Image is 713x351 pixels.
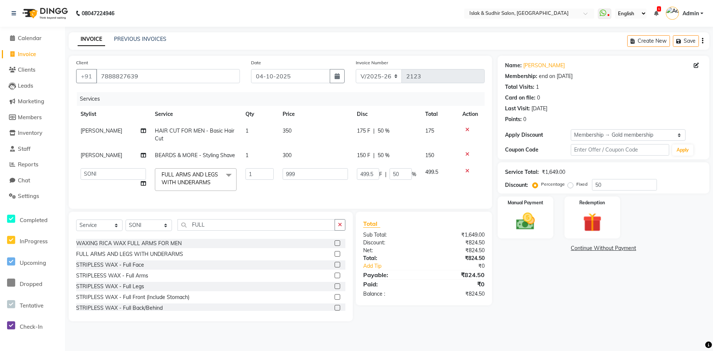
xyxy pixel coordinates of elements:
button: +91 [76,69,97,83]
span: | [373,127,375,135]
div: Last Visit: [505,105,530,113]
span: Members [18,114,42,121]
div: ₹824.50 [424,290,490,298]
div: end on [DATE] [539,72,573,80]
div: Sub Total: [358,231,424,239]
div: STRIPLESS WAX - Full Front (Include Stomach) [76,293,189,301]
div: STRIPLESS WAX - Full Back/Behind [76,304,163,312]
span: 1 [657,6,661,12]
span: Invoice [18,51,36,58]
span: | [385,170,387,178]
input: Enter Offer / Coupon Code [571,144,669,156]
div: Apply Discount [505,131,571,139]
span: Admin [683,10,699,17]
div: 0 [537,94,540,102]
img: logo [19,3,70,24]
div: Balance : [358,290,424,298]
span: F [379,170,382,178]
div: STRIPLESS WAX - Full Face [76,261,144,269]
a: INVOICE [78,33,105,46]
div: ₹824.50 [424,270,490,279]
span: 50 % [378,127,390,135]
a: [PERSON_NAME] [523,62,565,69]
span: Clients [18,66,35,73]
span: 150 [425,152,434,159]
label: Redemption [579,199,605,206]
img: Admin [666,7,679,20]
span: 1 [245,152,248,159]
th: Qty [241,106,278,123]
div: Services [77,92,490,106]
div: Card on file: [505,94,535,102]
div: ₹824.50 [424,254,490,262]
label: Client [76,59,88,66]
span: Check-In [20,323,43,330]
th: Total [421,106,458,123]
span: Calendar [18,35,42,42]
div: Discount: [358,239,424,247]
a: 1 [654,10,658,17]
a: Clients [2,66,63,74]
div: ₹0 [424,280,490,289]
a: Invoice [2,50,63,59]
div: ₹0 [435,262,490,270]
span: Completed [20,217,48,224]
label: Fixed [576,181,587,188]
div: Discount: [505,181,528,189]
label: Percentage [541,181,565,188]
a: Continue Without Payment [499,244,708,252]
span: Reports [18,161,38,168]
span: Upcoming [20,259,46,266]
a: Reports [2,160,63,169]
span: InProgress [20,238,48,245]
div: ₹1,649.00 [542,168,565,176]
th: Price [278,106,352,123]
img: _gift.svg [577,211,608,234]
span: 1 [245,127,248,134]
div: Paid: [358,280,424,289]
span: 350 [283,127,292,134]
div: ₹824.50 [424,239,490,247]
span: % [412,170,416,178]
a: PREVIOUS INVOICES [114,36,166,42]
label: Invoice Number [356,59,388,66]
a: Chat [2,176,63,185]
a: Members [2,113,63,122]
div: Payable: [358,270,424,279]
span: FULL ARMS AND LEGS WITH UNDERARMS [162,171,218,186]
input: Search or Scan [178,219,335,231]
a: x [211,179,214,186]
span: BEARDS & MORE - Styling Shave [155,152,235,159]
span: 175 [425,127,434,134]
span: Chat [18,177,30,184]
div: Name: [505,62,522,69]
span: Dropped [20,280,42,287]
a: Calendar [2,34,63,43]
div: STRIPLEESS WAX - Full Arms [76,272,148,280]
div: Total Visits: [505,83,534,91]
a: Add Tip [358,262,435,270]
span: Tentative [20,302,43,309]
span: Inventory [18,129,42,136]
a: Leads [2,82,63,90]
div: ₹824.50 [424,247,490,254]
a: Marketing [2,97,63,106]
th: Service [150,106,241,123]
div: Membership: [505,72,537,80]
b: 08047224946 [82,3,114,24]
div: Service Total: [505,168,539,176]
input: Search by Name/Mobile/Email/Code [96,69,240,83]
label: Manual Payment [508,199,543,206]
div: Net: [358,247,424,254]
div: 1 [536,83,539,91]
span: Settings [18,192,39,199]
img: _cash.svg [510,211,541,232]
div: STRIPLESS WAX - Full Legs [76,283,144,290]
span: Leads [18,82,33,89]
a: Staff [2,145,63,153]
span: 150 F [357,152,370,159]
button: Save [673,35,699,47]
a: Inventory [2,129,63,137]
span: 175 F [357,127,370,135]
div: Total: [358,254,424,262]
